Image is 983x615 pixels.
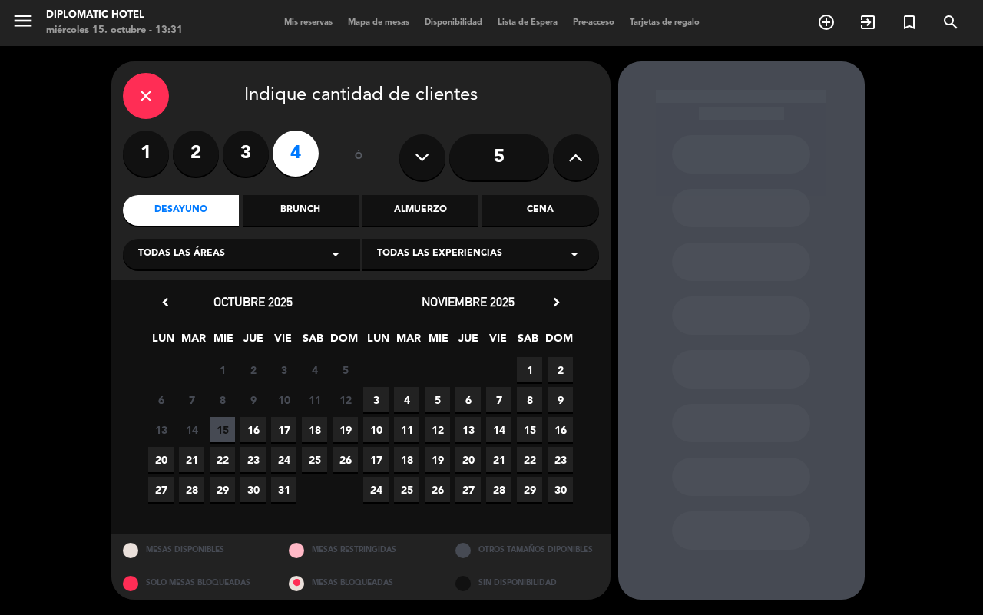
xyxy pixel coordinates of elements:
[455,477,481,502] span: 27
[223,131,269,177] label: 3
[123,131,169,177] label: 1
[517,477,542,502] span: 29
[425,417,450,442] span: 12
[417,18,490,27] span: Disponibilidad
[179,477,204,502] span: 28
[302,417,327,442] span: 18
[138,246,225,262] span: Todas las áreas
[240,417,266,442] span: 16
[240,477,266,502] span: 30
[210,417,235,442] span: 15
[517,387,542,412] span: 8
[366,329,391,355] span: LUN
[486,477,511,502] span: 28
[270,329,296,355] span: VIE
[425,447,450,472] span: 19
[942,13,960,31] i: search
[545,329,571,355] span: DOM
[900,13,918,31] i: turned_in_not
[425,329,451,355] span: MIE
[179,417,204,442] span: 14
[210,329,236,355] span: MIE
[123,73,599,119] div: Indique cantidad de clientes
[548,357,573,382] span: 2
[148,417,174,442] span: 13
[46,23,183,38] div: miércoles 15. octubre - 13:31
[363,447,389,472] span: 17
[179,447,204,472] span: 21
[422,294,515,309] span: noviembre 2025
[486,417,511,442] span: 14
[548,477,573,502] span: 30
[333,357,358,382] span: 5
[276,18,340,27] span: Mis reservas
[240,357,266,382] span: 2
[363,417,389,442] span: 10
[565,18,622,27] span: Pre-acceso
[565,245,584,263] i: arrow_drop_down
[333,447,358,472] span: 26
[123,195,239,226] div: Desayuno
[394,387,419,412] span: 4
[622,18,707,27] span: Tarjetas de regalo
[180,329,206,355] span: MAR
[273,131,319,177] label: 4
[240,447,266,472] span: 23
[444,567,611,600] div: SIN DISPONIBILIDAD
[271,387,296,412] span: 10
[148,387,174,412] span: 6
[46,8,183,23] div: Diplomatic Hotel
[548,417,573,442] span: 16
[444,534,611,567] div: OTROS TAMAÑOS DIPONIBLES
[377,246,502,262] span: Todas las experiencias
[362,195,478,226] div: Almuerzo
[455,329,481,355] span: JUE
[271,477,296,502] span: 31
[300,329,326,355] span: SAB
[151,329,176,355] span: LUN
[394,447,419,472] span: 18
[157,294,174,310] i: chevron_left
[271,447,296,472] span: 24
[210,387,235,412] span: 8
[12,9,35,38] button: menu
[817,13,836,31] i: add_circle_outline
[482,195,598,226] div: Cena
[302,387,327,412] span: 11
[173,131,219,177] label: 2
[455,447,481,472] span: 20
[326,245,345,263] i: arrow_drop_down
[302,357,327,382] span: 4
[396,329,421,355] span: MAR
[243,195,359,226] div: Brunch
[333,417,358,442] span: 19
[859,13,877,31] i: exit_to_app
[330,329,356,355] span: DOM
[271,417,296,442] span: 17
[277,534,444,567] div: MESAS RESTRINGIDAS
[517,357,542,382] span: 1
[334,131,384,184] div: ó
[517,417,542,442] span: 15
[148,477,174,502] span: 27
[548,294,564,310] i: chevron_right
[210,447,235,472] span: 22
[137,87,155,105] i: close
[548,387,573,412] span: 9
[111,534,278,567] div: MESAS DISPONIBLES
[333,387,358,412] span: 12
[548,447,573,472] span: 23
[179,387,204,412] span: 7
[302,447,327,472] span: 25
[12,9,35,32] i: menu
[340,18,417,27] span: Mapa de mesas
[240,329,266,355] span: JUE
[363,477,389,502] span: 24
[425,477,450,502] span: 26
[486,387,511,412] span: 7
[363,387,389,412] span: 3
[271,357,296,382] span: 3
[486,447,511,472] span: 21
[210,357,235,382] span: 1
[240,387,266,412] span: 9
